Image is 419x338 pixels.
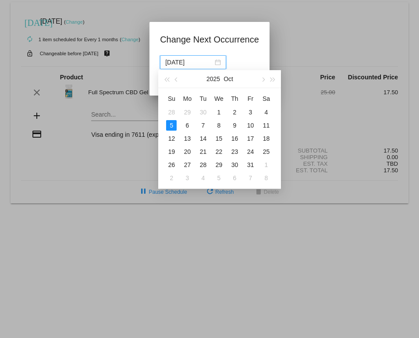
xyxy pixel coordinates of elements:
[211,119,227,132] td: 10/8/2025
[242,145,258,158] td: 10/24/2025
[242,158,258,171] td: 10/31/2025
[258,92,274,106] th: Sat
[258,158,274,171] td: 11/1/2025
[206,70,220,88] button: 2025
[166,173,177,183] div: 2
[179,158,195,171] td: 10/27/2025
[227,132,242,145] td: 10/16/2025
[258,70,268,88] button: Next month (PageDown)
[179,171,195,185] td: 11/3/2025
[227,158,242,171] td: 10/30/2025
[211,145,227,158] td: 10/22/2025
[229,160,240,170] div: 30
[211,171,227,185] td: 11/5/2025
[258,132,274,145] td: 10/18/2025
[261,173,271,183] div: 8
[258,119,274,132] td: 10/11/2025
[229,107,240,117] div: 2
[242,92,258,106] th: Fri
[166,133,177,144] div: 12
[242,132,258,145] td: 10/17/2025
[162,70,171,88] button: Last year (Control + left)
[258,171,274,185] td: 11/8/2025
[166,120,177,131] div: 5
[213,120,224,131] div: 8
[172,70,181,88] button: Previous month (PageUp)
[166,160,177,170] div: 26
[182,133,192,144] div: 13
[195,171,211,185] td: 11/4/2025
[163,145,179,158] td: 10/19/2025
[261,160,271,170] div: 1
[163,119,179,132] td: 10/5/2025
[179,92,195,106] th: Mon
[182,173,192,183] div: 3
[213,173,224,183] div: 5
[261,146,271,157] div: 25
[245,120,256,131] div: 10
[245,146,256,157] div: 24
[245,133,256,144] div: 17
[198,173,208,183] div: 4
[261,120,271,131] div: 11
[182,107,192,117] div: 29
[163,171,179,185] td: 11/2/2025
[245,173,256,183] div: 7
[195,158,211,171] td: 10/28/2025
[198,146,208,157] div: 21
[242,171,258,185] td: 11/7/2025
[195,119,211,132] td: 10/7/2025
[195,92,211,106] th: Tue
[227,119,242,132] td: 10/9/2025
[242,119,258,132] td: 10/10/2025
[198,133,208,144] div: 14
[211,158,227,171] td: 10/29/2025
[163,132,179,145] td: 10/12/2025
[224,70,233,88] button: Oct
[229,133,240,144] div: 16
[213,160,224,170] div: 29
[195,145,211,158] td: 10/21/2025
[179,106,195,119] td: 9/29/2025
[160,32,259,46] h1: Change Next Occurrence
[198,160,208,170] div: 28
[195,106,211,119] td: 9/30/2025
[242,106,258,119] td: 10/3/2025
[245,107,256,117] div: 3
[182,160,192,170] div: 27
[179,145,195,158] td: 10/20/2025
[182,120,192,131] div: 6
[163,158,179,171] td: 10/26/2025
[227,171,242,185] td: 11/6/2025
[211,106,227,119] td: 10/1/2025
[165,57,213,67] input: Select date
[258,106,274,119] td: 10/4/2025
[198,107,208,117] div: 30
[179,119,195,132] td: 10/6/2025
[261,133,271,144] div: 18
[163,92,179,106] th: Sun
[258,145,274,158] td: 10/25/2025
[227,106,242,119] td: 10/2/2025
[213,146,224,157] div: 22
[213,107,224,117] div: 1
[229,173,240,183] div: 6
[227,92,242,106] th: Thu
[163,106,179,119] td: 9/28/2025
[245,160,256,170] div: 31
[166,107,177,117] div: 28
[213,133,224,144] div: 15
[166,146,177,157] div: 19
[179,132,195,145] td: 10/13/2025
[211,92,227,106] th: Wed
[229,146,240,157] div: 23
[229,120,240,131] div: 9
[268,70,277,88] button: Next year (Control + right)
[195,132,211,145] td: 10/14/2025
[261,107,271,117] div: 4
[198,120,208,131] div: 7
[227,145,242,158] td: 10/23/2025
[211,132,227,145] td: 10/15/2025
[182,146,192,157] div: 20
